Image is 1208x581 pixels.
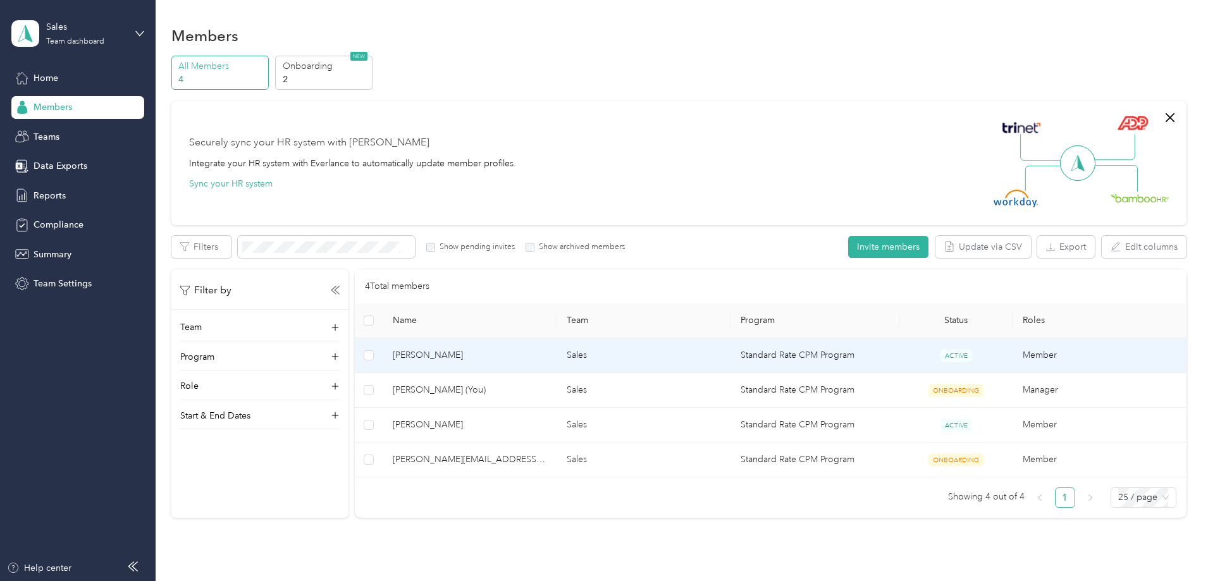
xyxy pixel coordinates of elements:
[435,242,515,253] label: Show pending invites
[1137,510,1208,581] iframe: Everlance-gr Chat Button Frame
[7,561,71,575] button: Help center
[393,453,546,467] span: [PERSON_NAME][EMAIL_ADDRESS][DOMAIN_NAME]
[940,419,972,432] span: ACTIVE
[730,373,900,408] td: Standard Rate CPM Program
[730,443,900,477] td: Standard Rate CPM Program
[935,236,1031,258] button: Update via CSV
[393,383,546,397] span: [PERSON_NAME] (You)
[1080,487,1100,508] button: right
[730,303,900,338] th: Program
[1030,487,1050,508] li: Previous Page
[928,384,983,397] span: ONBOARDING
[393,418,546,432] span: [PERSON_NAME]
[393,315,546,326] span: Name
[34,101,72,114] span: Members
[1087,494,1094,501] span: right
[1056,488,1075,507] a: 1
[1013,373,1186,408] td: Manager
[350,52,367,61] span: NEW
[1080,487,1100,508] li: Next Page
[557,338,730,373] td: Sales
[189,135,429,150] div: Securely sync your HR system with [PERSON_NAME]
[383,443,557,477] td: jodie@everkemproducts.com
[1055,487,1075,508] li: 1
[34,159,87,173] span: Data Exports
[383,373,557,408] td: Jessica Lowman (You)
[994,190,1038,207] img: Workday
[1013,443,1186,477] td: Member
[180,350,214,364] p: Program
[283,73,369,86] p: 2
[1025,165,1069,191] img: Line Left Down
[899,373,1013,408] td: ONBOARDING
[1020,134,1064,161] img: Line Left Up
[1036,494,1044,501] span: left
[178,73,264,86] p: 4
[1037,236,1095,258] button: Export
[189,177,273,190] button: Sync your HR system
[1030,487,1050,508] button: left
[46,38,104,46] div: Team dashboard
[899,303,1012,338] th: Status
[557,373,730,408] td: Sales
[393,348,546,362] span: [PERSON_NAME]
[171,29,238,42] h1: Members
[171,236,231,258] button: Filters
[730,338,900,373] td: Standard Rate CPM Program
[1102,236,1186,258] button: Edit columns
[1117,116,1148,130] img: ADP
[34,218,83,231] span: Compliance
[178,59,264,73] p: All Members
[283,59,369,73] p: Onboarding
[180,409,250,422] p: Start & End Dates
[899,443,1013,477] td: ONBOARDING
[365,279,429,293] p: 4 Total members
[1013,338,1186,373] td: Member
[34,248,71,261] span: Summary
[557,443,730,477] td: Sales
[34,277,92,290] span: Team Settings
[34,130,59,144] span: Teams
[189,157,516,170] div: Integrate your HR system with Everlance to automatically update member profiles.
[383,303,557,338] th: Name
[557,408,730,443] td: Sales
[940,349,972,362] span: ACTIVE
[180,379,199,393] p: Role
[1013,303,1186,338] th: Roles
[383,408,557,443] td: Alex Evans
[180,283,231,298] p: Filter by
[34,71,58,85] span: Home
[1111,487,1176,508] div: Page Size
[1091,134,1135,161] img: Line Right Up
[730,408,900,443] td: Standard Rate CPM Program
[928,453,983,467] span: ONBOARDING
[34,189,66,202] span: Reports
[557,303,730,338] th: Team
[999,119,1044,137] img: Trinet
[46,20,125,34] div: Sales
[1118,488,1169,507] span: 25 / page
[383,338,557,373] td: Steven Johnson
[534,242,625,253] label: Show archived members
[848,236,928,258] button: Invite members
[1094,165,1138,192] img: Line Right Down
[1111,193,1169,202] img: BambooHR
[948,487,1025,506] span: Showing 4 out of 4
[1013,408,1186,443] td: Member
[180,321,202,334] p: Team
